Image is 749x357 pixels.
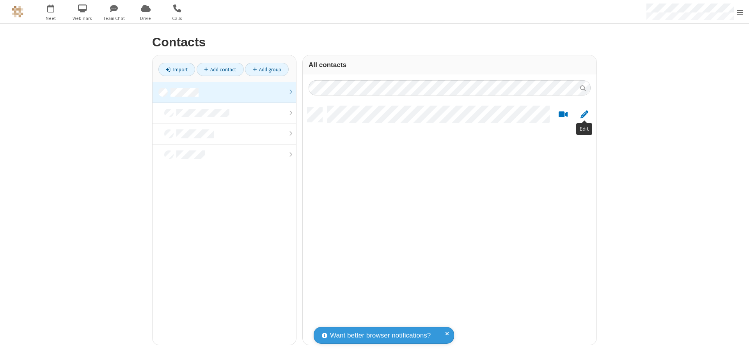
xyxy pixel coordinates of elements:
[163,15,192,22] span: Calls
[158,63,195,76] a: Import
[36,15,66,22] span: Meet
[245,63,289,76] a: Add group
[303,101,596,345] div: grid
[68,15,97,22] span: Webinars
[197,63,244,76] a: Add contact
[131,15,160,22] span: Drive
[330,330,431,341] span: Want better browser notifications?
[309,61,591,69] h3: All contacts
[152,35,597,49] h2: Contacts
[556,110,571,120] button: Start a video meeting
[12,6,23,18] img: QA Selenium DO NOT DELETE OR CHANGE
[99,15,129,22] span: Team Chat
[577,110,592,120] button: Edit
